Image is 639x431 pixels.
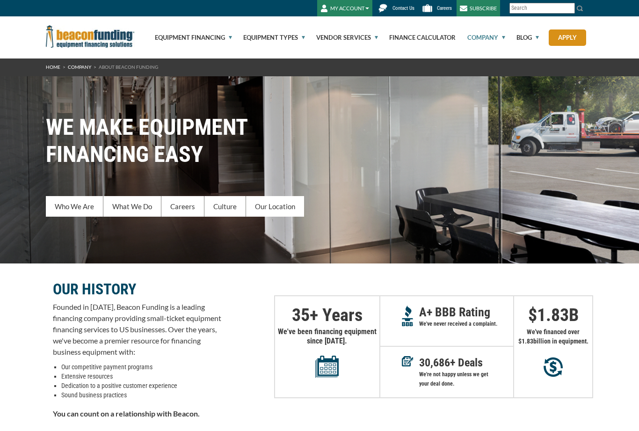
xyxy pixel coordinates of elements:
span: 35 [292,305,310,325]
a: Equipment Types [232,16,305,58]
p: + Years [275,310,380,320]
li: Our competitive payment programs [61,362,221,372]
img: Millions in equipment purchases [544,357,563,377]
a: Who We Are [46,196,103,217]
a: Clear search text [565,5,573,12]
span: Contact Us [392,5,414,11]
a: Equipment Financing [144,16,232,58]
p: We've financed over $ billion in equipment. [514,327,592,346]
a: Finance Calculator [378,16,456,58]
img: Beacon Funding Corporation [46,25,135,48]
span: 1.83 [522,337,533,345]
li: Dedication to a positive customer experience [61,381,221,390]
img: Deals in Equipment Financing [402,356,414,366]
p: Founded in [DATE], Beacon Funding is a leading financing company providing small-ticket equipment... [53,301,221,358]
a: What We Do [103,196,161,217]
p: We've been financing equipment since [DATE]. [275,327,380,378]
li: Sound business practices [61,390,221,400]
a: Company [68,64,91,70]
p: OUR HISTORY [53,284,221,295]
a: Company [457,16,505,58]
a: Culture [204,196,246,217]
a: Beacon Funding Corporation [46,32,135,39]
span: Careers [437,5,452,11]
h1: WE MAKE EQUIPMENT FINANCING EASY [46,114,593,168]
a: Careers [161,196,204,217]
a: Our Location [246,196,304,217]
p: We've never received a complaint. [419,319,513,329]
img: Years in equipment financing [315,355,339,378]
span: 30,686 [419,356,450,369]
p: A+ BBB Rating [419,307,513,317]
a: Vendor Services [305,16,378,58]
strong: You can count on a relationship with Beacon. [53,409,200,418]
p: $ B [514,310,592,320]
li: Extensive resources [61,372,221,381]
img: A+ Reputation BBB [402,306,414,326]
a: Apply [549,29,586,46]
img: Search [576,5,584,12]
p: We're not happy unless we get your deal done. [419,370,513,388]
a: HOME [46,64,60,70]
input: Search [509,3,575,14]
span: 1.83 [537,305,569,325]
a: Blog [506,16,539,58]
span: About Beacon Funding [99,64,158,70]
p: + Deals [419,358,513,367]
